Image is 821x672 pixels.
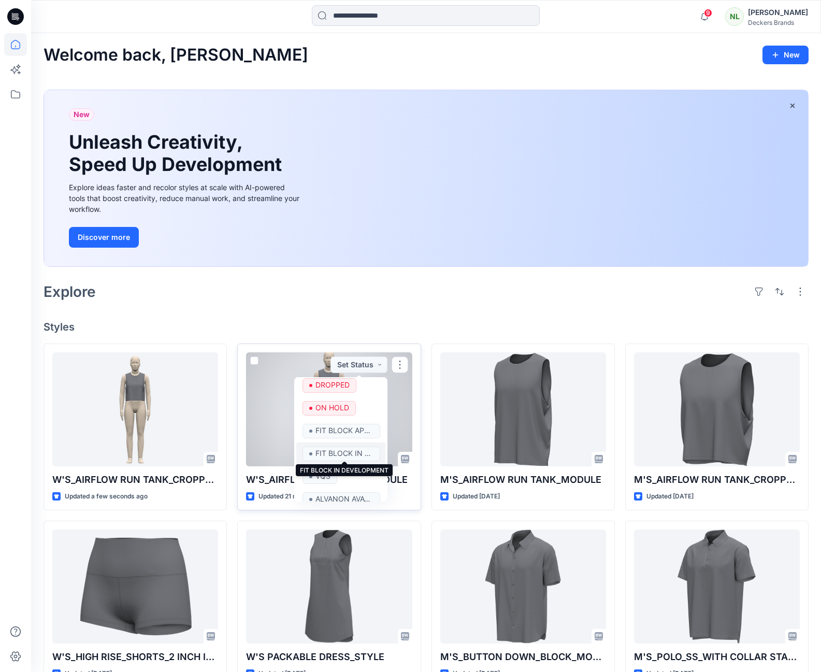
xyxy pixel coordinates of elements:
[634,473,800,487] p: M'S_AIRFLOW RUN TANK_CROPPED_MODULE
[69,227,302,248] a: Discover more
[69,227,139,248] button: Discover more
[440,650,606,664] p: M'S_BUTTON DOWN_BLOCK_MODULE
[315,469,330,483] p: VQS
[258,491,329,502] p: Updated 21 minutes ago
[69,182,302,215] div: Explore ideas faster and recolor styles at scale with AI-powered tools that boost creativity, red...
[315,424,373,437] p: FIT BLOCK APPROVED
[52,473,218,487] p: W'S_AIRFLOW RUN TANK_CROPPED_MODULE
[453,491,500,502] p: Updated [DATE]
[704,9,712,17] span: 9
[315,447,373,460] p: FIT BLOCK IN DEVELOPMENT
[440,473,606,487] p: M'S_AIRFLOW RUN TANK_MODULE
[246,473,412,487] p: W'S_AIRFLOW RUN TANK_MODULE
[315,492,373,506] p: ALVANON AVATAR
[44,283,96,300] h2: Explore
[725,7,744,26] div: NL
[52,352,218,466] a: W'S_AIRFLOW RUN TANK_CROPPED_MODULE
[52,530,218,644] a: W'S_HIGH RISE_SHORTS_2 INCH INSEAM
[646,491,694,502] p: Updated [DATE]
[440,352,606,466] a: M'S_AIRFLOW RUN TANK_MODULE
[634,530,800,644] a: M'S_POLO_SS_WITH COLLAR STAND_BLOCK_MODULE
[634,352,800,466] a: M'S_AIRFLOW RUN TANK_CROPPED_MODULE
[52,650,218,664] p: W'S_HIGH RISE_SHORTS_2 INCH INSEAM
[44,46,308,65] h2: Welcome back, [PERSON_NAME]
[315,401,349,414] p: ON HOLD
[246,650,412,664] p: W'S PACKABLE DRESS_STYLE
[65,491,148,502] p: Updated a few seconds ago
[315,378,350,392] p: DROPPED
[44,321,809,333] h4: Styles
[74,108,90,121] span: New
[748,6,808,19] div: [PERSON_NAME]
[762,46,809,64] button: New
[69,131,286,176] h1: Unleash Creativity, Speed Up Development
[634,650,800,664] p: M'S_POLO_SS_WITH COLLAR STAND_BLOCK_MODULE
[748,19,808,26] div: Deckers Brands
[246,352,412,466] a: W'S_AIRFLOW RUN TANK_MODULE
[440,530,606,644] a: M'S_BUTTON DOWN_BLOCK_MODULE
[246,530,412,644] a: W'S PACKABLE DRESS_STYLE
